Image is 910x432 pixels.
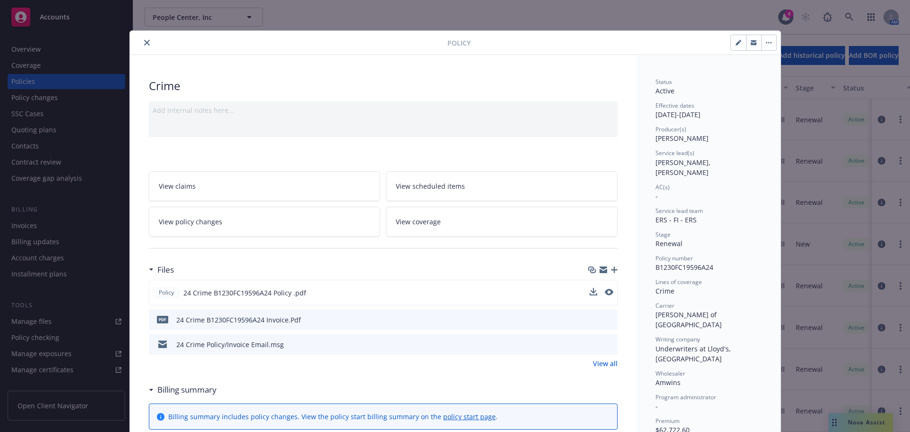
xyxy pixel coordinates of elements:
span: Policy [157,288,176,297]
h3: Billing summary [157,384,217,396]
span: Policy [447,38,471,48]
span: Service lead(s) [655,149,694,157]
span: Policy number [655,254,693,262]
div: Crime [149,78,618,94]
h3: Files [157,264,174,276]
div: Files [149,264,174,276]
span: Writing company [655,335,700,343]
a: View coverage [386,207,618,237]
button: preview file [605,289,613,295]
a: View policy changes [149,207,381,237]
span: Wholesaler [655,369,685,377]
button: preview file [605,315,614,325]
span: Active [655,86,674,95]
div: Billing summary [149,384,217,396]
button: preview file [605,340,614,349]
button: preview file [605,288,613,298]
span: Underwriters at Lloyd's, [GEOGRAPHIC_DATA] [655,344,733,363]
a: View scheduled items [386,171,618,201]
span: Renewal [655,239,682,248]
span: Status [655,78,672,86]
span: Amwins [655,378,681,387]
div: [DATE] - [DATE] [655,101,762,119]
span: Lines of coverage [655,278,702,286]
span: Stage [655,230,671,239]
a: policy start page [443,412,496,421]
button: download file [590,340,598,349]
div: Crime [655,286,762,296]
span: Pdf [157,316,168,323]
button: close [141,37,153,48]
div: 24 Crime Policy/Invoice Email.msg [176,340,284,349]
span: Program administrator [655,393,716,401]
span: ERS - FI - ERS [655,215,697,224]
span: B1230FC19596A24 [655,263,713,272]
span: AC(s) [655,183,670,191]
div: Add internal notes here... [153,105,614,115]
button: download file [590,288,597,295]
span: 24 Crime B1230FC19596A24 Policy .pdf [183,288,306,298]
span: [PERSON_NAME], [PERSON_NAME] [655,158,712,177]
div: 24 Crime B1230FC19596A24 Invoice.Pdf [176,315,301,325]
span: Service lead team [655,207,703,215]
span: - [655,192,658,201]
a: View claims [149,171,381,201]
span: - [655,402,658,411]
span: Producer(s) [655,125,686,133]
span: View coverage [396,217,441,227]
span: View claims [159,181,196,191]
span: Premium [655,417,680,425]
a: View all [593,358,618,368]
span: View scheduled items [396,181,465,191]
button: download file [590,315,598,325]
button: download file [590,288,597,298]
div: Billing summary includes policy changes. View the policy start billing summary on the . [168,412,498,422]
span: [PERSON_NAME] [655,134,709,143]
span: Carrier [655,302,674,310]
span: View policy changes [159,217,222,227]
span: Effective dates [655,101,694,110]
span: [PERSON_NAME] of [GEOGRAPHIC_DATA] [655,310,722,329]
